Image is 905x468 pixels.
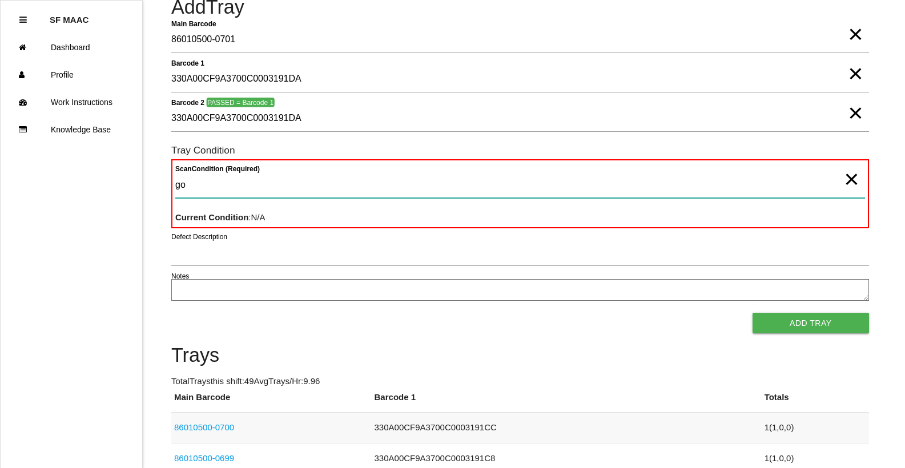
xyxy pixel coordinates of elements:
[753,313,869,333] button: Add Tray
[372,413,762,443] td: 330A00CF9A3700C0003191CC
[762,391,869,413] th: Totals
[174,453,234,463] a: 86010500-0699
[50,6,89,25] p: SF MAAC
[1,116,142,143] a: Knowledge Base
[171,98,204,106] b: Barcode 2
[171,145,869,156] h6: Tray Condition
[762,413,869,443] td: 1 ( 1 , 0 , 0 )
[171,391,372,413] th: Main Barcode
[175,212,266,222] span: : N/A
[1,34,142,61] a: Dashboard
[171,271,189,281] label: Notes
[175,212,248,222] b: Current Condition
[372,391,762,413] th: Barcode 1
[171,59,204,67] b: Barcode 1
[171,27,869,53] input: Required
[848,11,863,34] span: Clear Input
[171,232,227,242] label: Defect Description
[175,165,260,173] b: Scan Condition (Required)
[848,51,863,74] span: Clear Input
[171,345,869,366] h4: Trays
[844,156,859,179] span: Clear Input
[19,6,27,34] div: Close
[1,61,142,88] a: Profile
[848,90,863,113] span: Clear Input
[174,422,234,432] a: 86010500-0700
[171,375,869,388] p: Total Trays this shift: 49 Avg Trays /Hr: 9.96
[171,19,216,27] b: Main Barcode
[1,88,142,116] a: Work Instructions
[206,98,274,107] span: PASSED = Barcode 1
